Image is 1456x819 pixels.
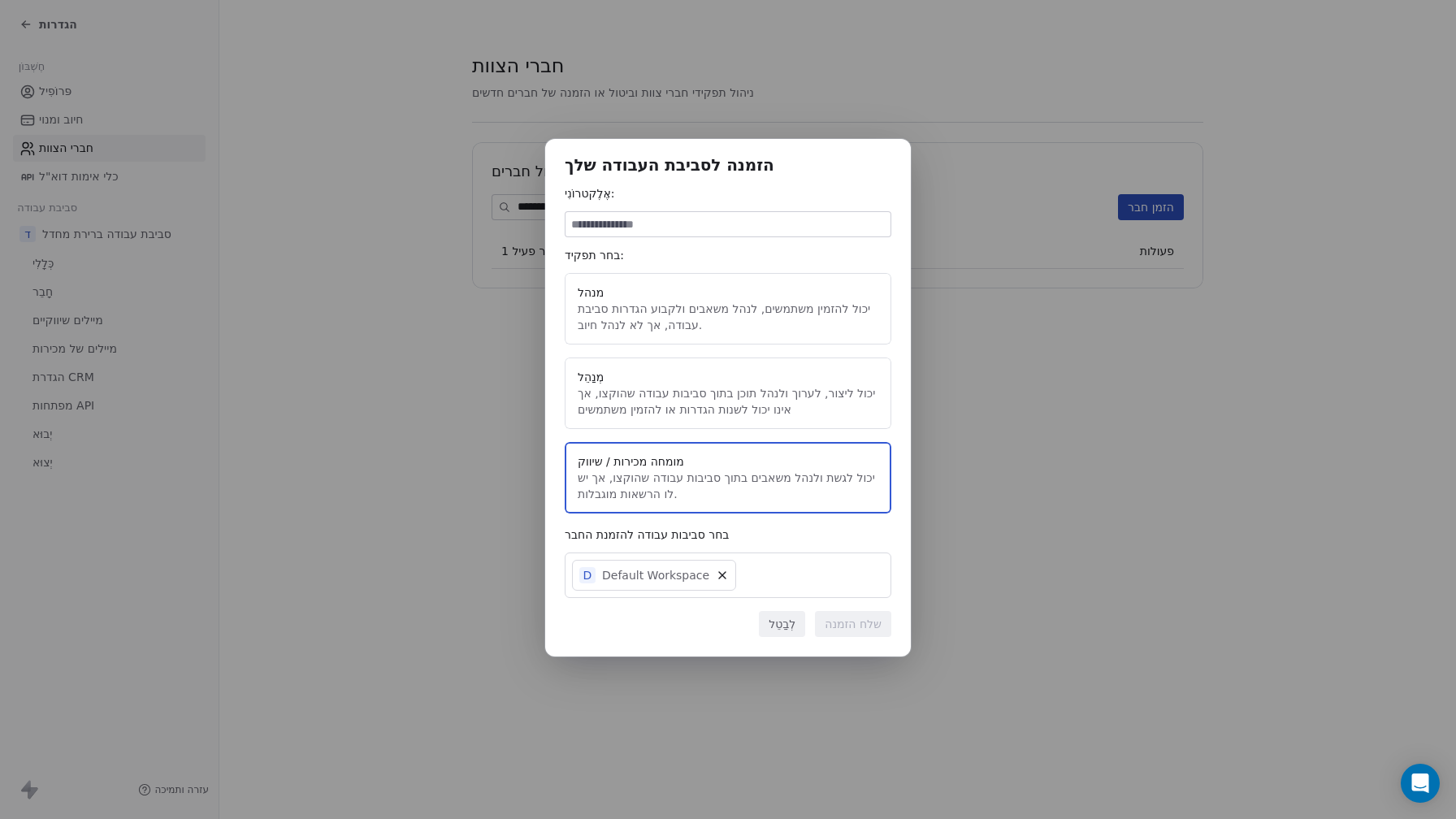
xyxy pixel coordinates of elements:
[825,617,882,630] font: שלח הזמנה
[769,617,795,630] font: לְבַטֵל
[815,611,891,637] button: שלח הזמנה
[579,567,596,583] span: D
[565,249,624,262] font: בחר תפקיד:
[565,187,615,200] font: אֶלֶקטרוֹנִי:
[565,528,729,541] font: בחר סביבות עבודה להזמנת החבר
[602,567,709,583] span: Default Workspace
[565,155,774,175] font: הזמנה לסביבת העבודה שלך
[759,611,805,637] button: לְבַטֵל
